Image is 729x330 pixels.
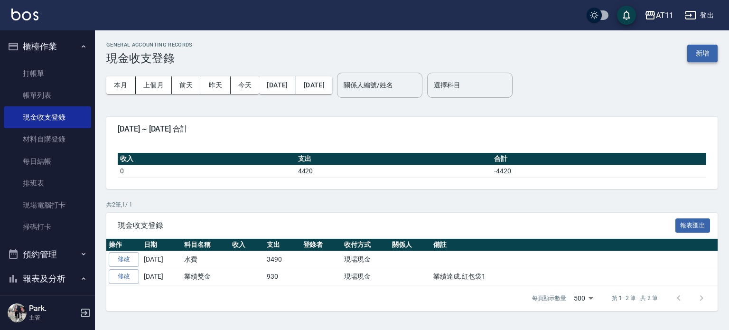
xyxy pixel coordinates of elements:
button: 前天 [172,76,201,94]
p: 每頁顯示數量 [532,294,566,302]
th: 收入 [230,239,264,251]
img: Logo [11,9,38,20]
button: 本月 [106,76,136,94]
button: 登出 [681,7,718,24]
td: 3490 [264,251,301,268]
a: 每日結帳 [4,151,91,172]
h2: GENERAL ACCOUNTING RECORDS [106,42,193,48]
button: 櫃檯作業 [4,34,91,59]
td: 930 [264,268,301,285]
a: 新增 [687,48,718,57]
a: 修改 [109,252,139,267]
button: AT11 [641,6,677,25]
button: 今天 [231,76,260,94]
p: 第 1–2 筆 共 2 筆 [612,294,658,302]
button: [DATE] [259,76,296,94]
th: 科目名稱 [182,239,230,251]
a: 現金收支登錄 [4,106,91,128]
button: save [617,6,636,25]
button: [DATE] [296,76,332,94]
th: 備註 [431,239,723,251]
span: [DATE] ~ [DATE] 合計 [118,124,706,134]
td: [DATE] [141,251,182,268]
td: 業績達成.紅包袋1 [431,268,723,285]
button: 新增 [687,45,718,62]
div: 500 [570,285,597,311]
button: 報表匯出 [675,218,710,233]
th: 關係人 [390,239,431,251]
button: 上個月 [136,76,172,94]
a: 排班表 [4,172,91,194]
td: 水費 [182,251,230,268]
button: 報表及分析 [4,266,91,291]
button: 預約管理 [4,242,91,267]
th: 收入 [118,153,296,165]
td: 現場現金 [342,268,390,285]
th: 支出 [264,239,301,251]
img: Person [8,303,27,322]
a: 材料自購登錄 [4,128,91,150]
button: 昨天 [201,76,231,94]
a: 報表目錄 [4,295,91,317]
th: 收付方式 [342,239,390,251]
td: 現場現金 [342,251,390,268]
p: 共 2 筆, 1 / 1 [106,200,718,209]
td: [DATE] [141,268,182,285]
div: AT11 [656,9,673,21]
a: 掃碼打卡 [4,216,91,238]
th: 合計 [492,153,706,165]
th: 登錄者 [301,239,342,251]
td: -4420 [492,165,706,177]
th: 支出 [296,153,492,165]
th: 日期 [141,239,182,251]
td: 0 [118,165,296,177]
a: 現場電腦打卡 [4,194,91,216]
p: 主管 [29,313,77,322]
span: 現金收支登錄 [118,221,675,230]
a: 帳單列表 [4,85,91,106]
h5: Park. [29,304,77,313]
a: 修改 [109,269,139,284]
h3: 現金收支登錄 [106,52,193,65]
td: 4420 [296,165,492,177]
a: 打帳單 [4,63,91,85]
td: 業績獎金 [182,268,230,285]
th: 操作 [106,239,141,251]
a: 報表匯出 [675,220,710,229]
